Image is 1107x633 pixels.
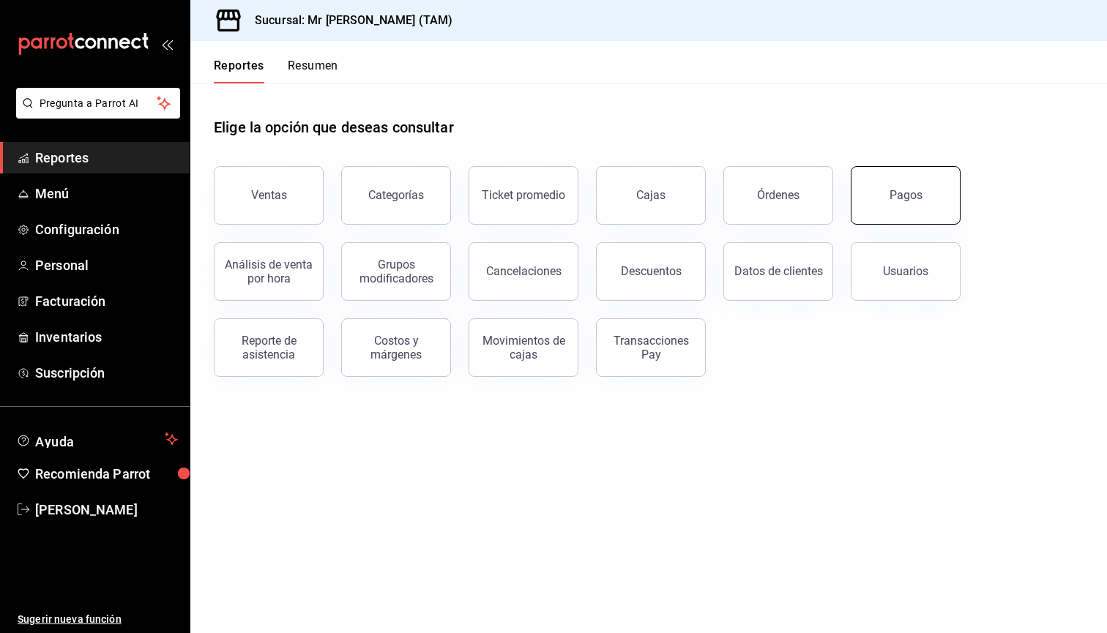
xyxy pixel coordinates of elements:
[883,264,928,278] div: Usuarios
[605,334,696,362] div: Transacciones Pay
[35,363,178,383] span: Suscripción
[288,59,338,83] button: Resumen
[757,188,799,202] div: Órdenes
[636,187,666,204] div: Cajas
[35,430,159,448] span: Ayuda
[35,464,178,484] span: Recomienda Parrot
[486,264,562,278] div: Cancelaciones
[723,166,833,225] button: Órdenes
[40,96,157,111] span: Pregunta a Parrot AI
[734,264,823,278] div: Datos de clientes
[341,242,451,301] button: Grupos modificadores
[596,242,706,301] button: Descuentos
[35,220,178,239] span: Configuración
[35,327,178,347] span: Inventarios
[621,264,682,278] div: Descuentos
[214,318,324,377] button: Reporte de asistencia
[469,318,578,377] button: Movimientos de cajas
[35,500,178,520] span: [PERSON_NAME]
[251,188,287,202] div: Ventas
[851,242,961,301] button: Usuarios
[723,242,833,301] button: Datos de clientes
[341,166,451,225] button: Categorías
[10,106,180,121] a: Pregunta a Parrot AI
[214,166,324,225] button: Ventas
[890,188,922,202] div: Pagos
[596,318,706,377] button: Transacciones Pay
[469,242,578,301] button: Cancelaciones
[223,334,314,362] div: Reporte de asistencia
[214,59,338,83] div: navigation tabs
[243,12,452,29] h3: Sucursal: Mr [PERSON_NAME] (TAM)
[35,148,178,168] span: Reportes
[351,258,441,285] div: Grupos modificadores
[368,188,424,202] div: Categorías
[351,334,441,362] div: Costos y márgenes
[223,258,314,285] div: Análisis de venta por hora
[596,166,706,225] a: Cajas
[478,334,569,362] div: Movimientos de cajas
[214,116,454,138] h1: Elige la opción que deseas consultar
[482,188,565,202] div: Ticket promedio
[35,184,178,203] span: Menú
[35,255,178,275] span: Personal
[214,59,264,83] button: Reportes
[214,242,324,301] button: Análisis de venta por hora
[35,291,178,311] span: Facturación
[16,88,180,119] button: Pregunta a Parrot AI
[161,38,173,50] button: open_drawer_menu
[469,166,578,225] button: Ticket promedio
[341,318,451,377] button: Costos y márgenes
[851,166,961,225] button: Pagos
[18,612,178,627] span: Sugerir nueva función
